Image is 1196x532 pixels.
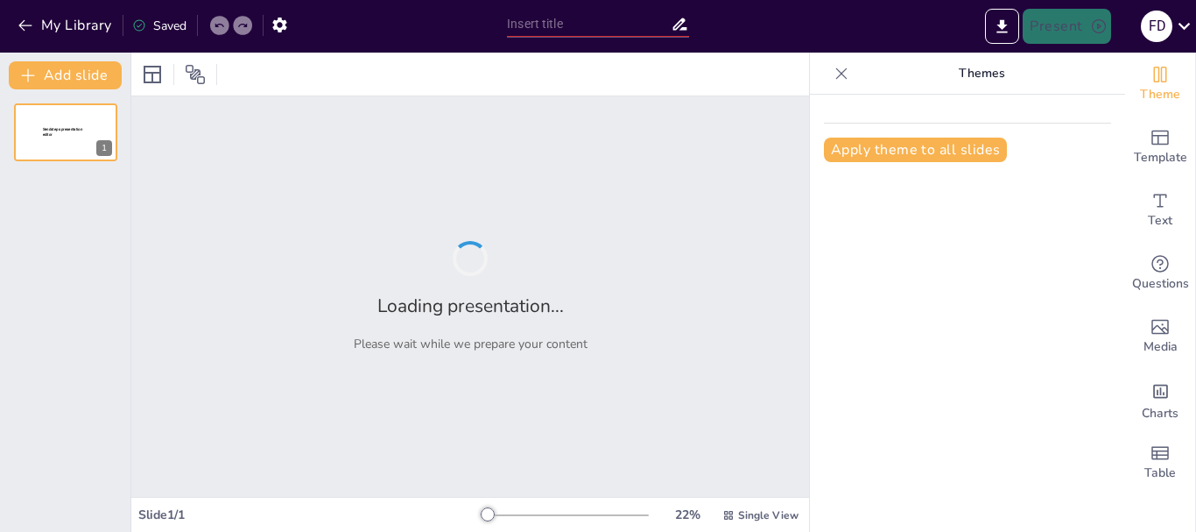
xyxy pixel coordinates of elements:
[1141,9,1172,44] button: f d
[132,18,186,34] div: Saved
[824,138,1007,162] button: Apply theme to all slides
[1143,337,1178,357] span: Media
[9,61,122,89] button: Add slide
[96,140,112,156] div: 1
[43,127,82,137] span: Sendsteps presentation editor
[1125,305,1195,368] div: Add images, graphics, shapes or video
[377,294,564,318] h2: Loading presentation...
[738,508,799,522] span: Single View
[1144,464,1176,483] span: Table
[1125,242,1195,305] div: Get real-time input from your audience
[354,336,587,352] p: Please wait while we prepare your content
[985,9,1019,44] button: Export to PowerPoint
[1023,9,1110,44] button: Present
[1148,211,1172,231] span: Text
[1125,116,1195,179] div: Add ready made slides
[1125,368,1195,431] div: Add charts and graphs
[185,64,206,85] span: Position
[855,53,1108,95] p: Themes
[666,507,708,523] div: 22 %
[13,11,119,39] button: My Library
[14,103,117,161] div: 1
[1140,85,1180,104] span: Theme
[1134,148,1187,167] span: Template
[1142,404,1178,423] span: Charts
[1125,53,1195,116] div: Change the overall theme
[138,60,166,89] div: Layout
[1141,11,1172,42] div: f d
[507,11,671,37] input: Insert title
[1125,179,1195,242] div: Add text boxes
[1125,431,1195,494] div: Add a table
[1132,274,1189,294] span: Questions
[138,507,481,523] div: Slide 1 / 1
